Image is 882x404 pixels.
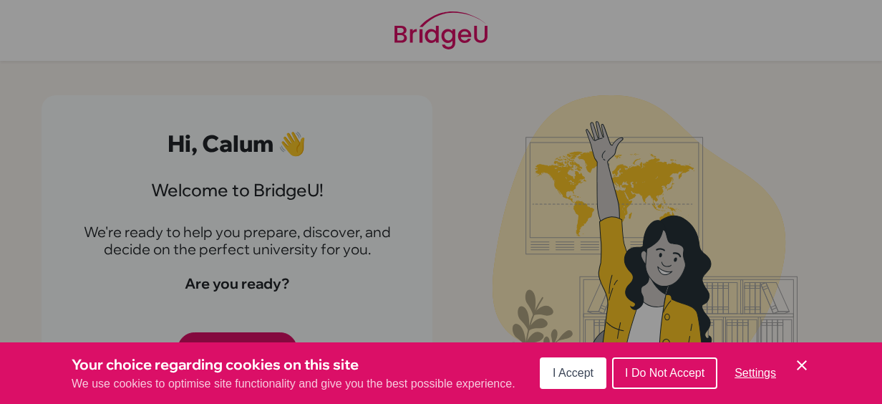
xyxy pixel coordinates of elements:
h3: Your choice regarding cookies on this site [72,354,515,375]
p: We use cookies to optimise site functionality and give you the best possible experience. [72,375,515,393]
button: Save and close [793,357,810,374]
span: Settings [735,367,776,379]
button: I Do Not Accept [612,357,717,389]
span: I Accept [553,367,593,379]
button: I Accept [540,357,606,389]
span: I Do Not Accept [625,367,704,379]
button: Settings [723,359,787,388]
